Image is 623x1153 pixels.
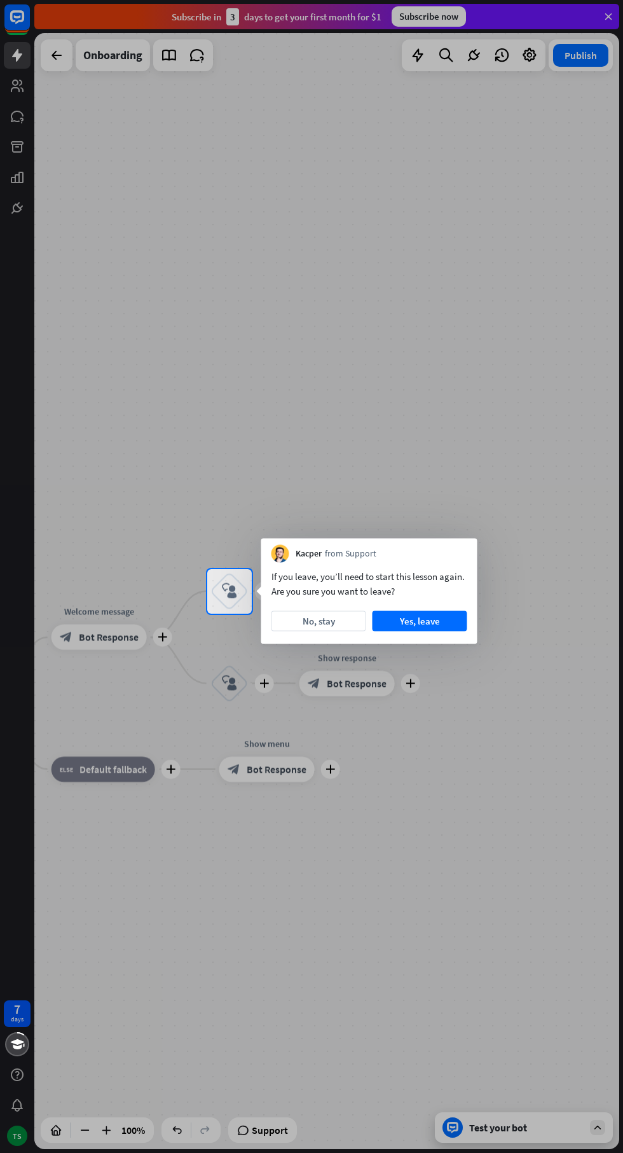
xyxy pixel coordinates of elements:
span: from Support [325,548,376,560]
i: block_user_input [222,584,237,599]
button: No, stay [271,611,366,632]
span: Kacper [296,548,322,560]
button: Yes, leave [373,611,467,632]
div: If you leave, you’ll need to start this lesson again. Are you sure you want to leave? [271,569,467,598]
